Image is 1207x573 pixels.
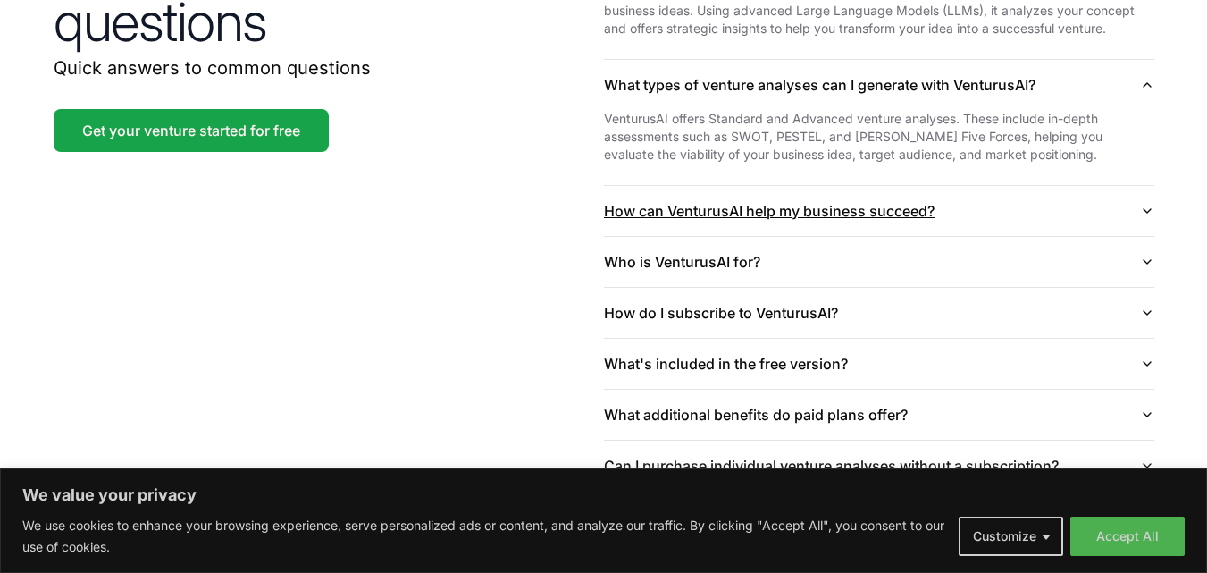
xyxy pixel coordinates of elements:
button: What types of venture analyses can I generate with VenturusAI? [604,60,1154,110]
button: Accept All [1070,517,1185,556]
div: What types of venture analyses can I generate with VenturusAI? [604,110,1154,185]
p: Quick answers to common questions [54,55,604,80]
button: What's included in the free version? [604,339,1154,389]
p: We use cookies to enhance your browsing experience, serve personalized ads or content, and analyz... [22,515,945,558]
button: Who is VenturusAI for? [604,237,1154,287]
button: How can VenturusAI help my business succeed? [604,186,1154,236]
button: Customize [959,517,1063,556]
p: VenturusAI offers Standard and Advanced venture analyses. These include in-depth assessments such... [604,110,1154,164]
button: Can I purchase individual venture analyses without a subscription? [604,441,1154,491]
button: What additional benefits do paid plans offer? [604,390,1154,440]
p: We value your privacy [22,485,1185,506]
a: Get your venture started for free [54,109,329,152]
button: How do I subscribe to VenturusAI? [604,288,1154,338]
